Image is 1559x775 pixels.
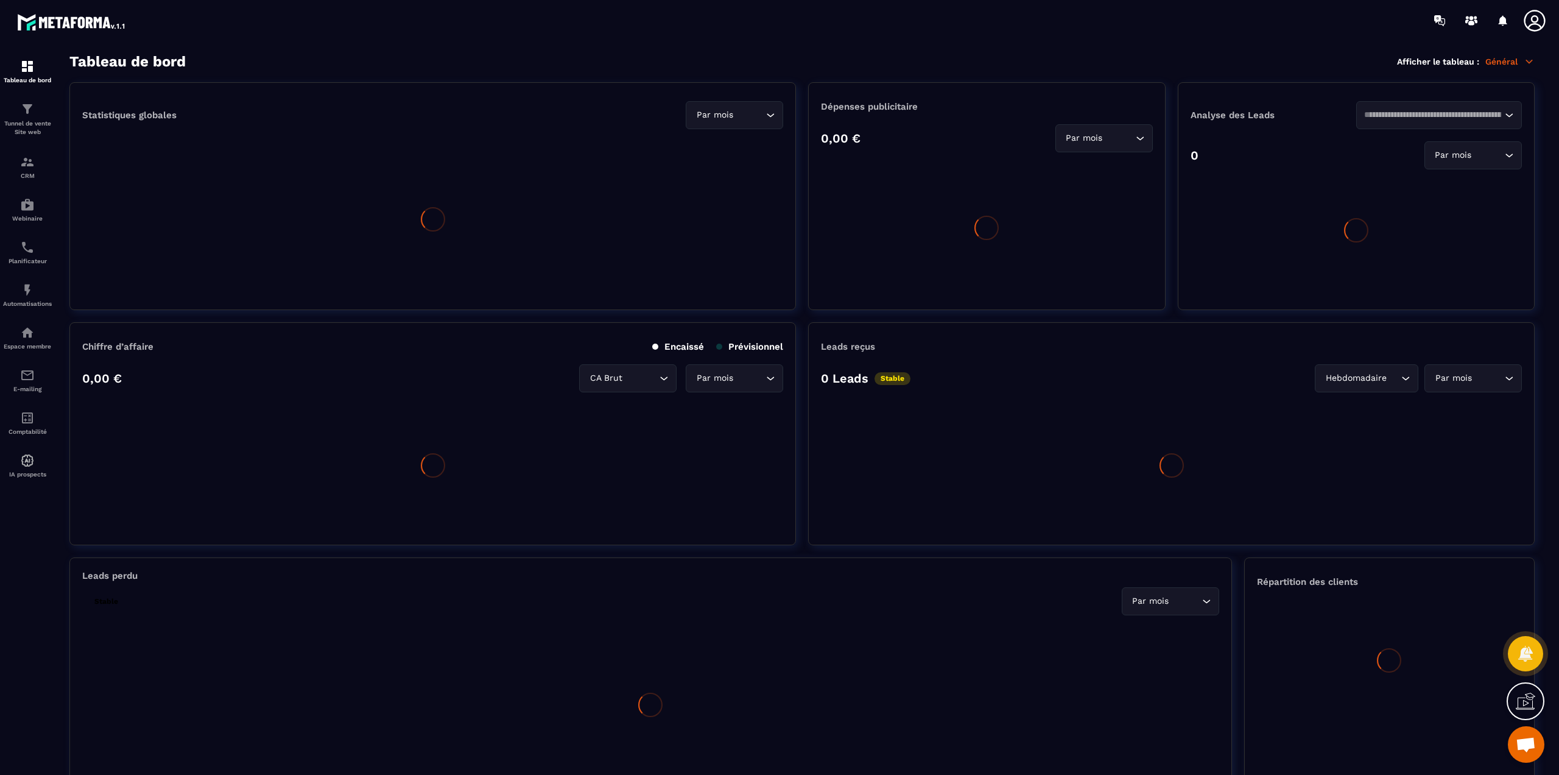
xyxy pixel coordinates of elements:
[3,188,52,231] a: automationsautomationsWebinaire
[736,108,763,122] input: Search for option
[3,300,52,307] p: Automatisations
[3,402,52,444] a: accountantaccountantComptabilité
[821,101,1152,112] p: Dépenses publicitaire
[694,372,736,385] span: Par mois
[3,359,52,402] a: emailemailE-mailing
[3,50,52,93] a: formationformationTableau de bord
[821,131,860,146] p: 0,00 €
[3,146,52,188] a: formationformationCRM
[1105,132,1133,145] input: Search for option
[20,325,35,340] img: automations
[1389,372,1398,385] input: Search for option
[17,11,127,33] img: logo
[587,372,625,385] span: CA Brut
[20,453,35,468] img: automations
[82,110,177,121] p: Statistiques globales
[579,364,677,392] div: Search for option
[20,283,35,297] img: automations
[1130,595,1172,608] span: Par mois
[3,172,52,179] p: CRM
[20,240,35,255] img: scheduler
[1063,132,1105,145] span: Par mois
[69,53,186,70] h3: Tableau de bord
[625,372,656,385] input: Search for option
[3,386,52,392] p: E-mailing
[686,101,783,129] div: Search for option
[1257,576,1522,587] p: Répartition des clients
[1172,595,1199,608] input: Search for option
[3,274,52,316] a: automationsautomationsAutomatisations
[1315,364,1418,392] div: Search for option
[1191,110,1356,121] p: Analyse des Leads
[1424,141,1522,169] div: Search for option
[1122,587,1219,615] div: Search for option
[3,343,52,350] p: Espace membre
[3,231,52,274] a: schedulerschedulerPlanificateur
[82,341,153,352] p: Chiffre d’affaire
[3,215,52,222] p: Webinaire
[3,93,52,146] a: formationformationTunnel de vente Site web
[1364,108,1502,122] input: Search for option
[3,316,52,359] a: automationsautomationsEspace membre
[716,341,783,352] p: Prévisionnel
[20,102,35,116] img: formation
[3,77,52,83] p: Tableau de bord
[82,570,138,581] p: Leads perdu
[686,364,783,392] div: Search for option
[88,595,124,608] p: Stable
[821,341,875,352] p: Leads reçus
[736,372,763,385] input: Search for option
[1432,372,1474,385] span: Par mois
[1356,101,1522,129] div: Search for option
[821,371,868,386] p: 0 Leads
[1432,149,1474,162] span: Par mois
[20,368,35,383] img: email
[20,411,35,425] img: accountant
[1485,56,1535,67] p: Général
[1474,372,1502,385] input: Search for option
[3,471,52,478] p: IA prospects
[875,372,910,385] p: Stable
[1508,726,1544,763] a: Mở cuộc trò chuyện
[1474,149,1502,162] input: Search for option
[1191,148,1198,163] p: 0
[652,341,704,352] p: Encaissé
[3,428,52,435] p: Comptabilité
[1055,124,1153,152] div: Search for option
[1323,372,1389,385] span: Hebdomadaire
[3,119,52,136] p: Tunnel de vente Site web
[1424,364,1522,392] div: Search for option
[82,371,122,386] p: 0,00 €
[20,197,35,212] img: automations
[20,155,35,169] img: formation
[1397,57,1479,66] p: Afficher le tableau :
[20,59,35,74] img: formation
[694,108,736,122] span: Par mois
[3,258,52,264] p: Planificateur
